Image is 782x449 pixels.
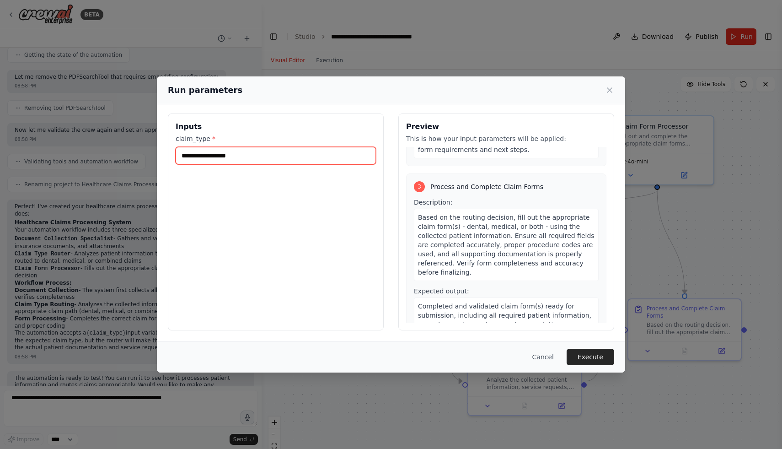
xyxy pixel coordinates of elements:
[176,134,376,143] label: claim_type
[418,214,595,276] span: Based on the routing decision, fill out the appropriate claim form(s) - dental, medical, or both ...
[176,121,376,132] h3: Inputs
[168,84,242,97] h2: Run parameters
[406,134,606,143] p: This is how your input parameters will be applied:
[418,119,587,153] span: A routing decision specifying the claim type (dental, medical, or combined) with justification ba...
[430,182,543,191] span: Process and Complete Claim Forms
[414,181,425,192] div: 3
[406,121,606,132] h3: Preview
[525,349,561,365] button: Cancel
[567,349,614,365] button: Execute
[418,303,591,337] span: Completed and validated claim form(s) ready for submission, including all required patient inform...
[414,199,452,206] span: Description:
[414,287,469,295] span: Expected output:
